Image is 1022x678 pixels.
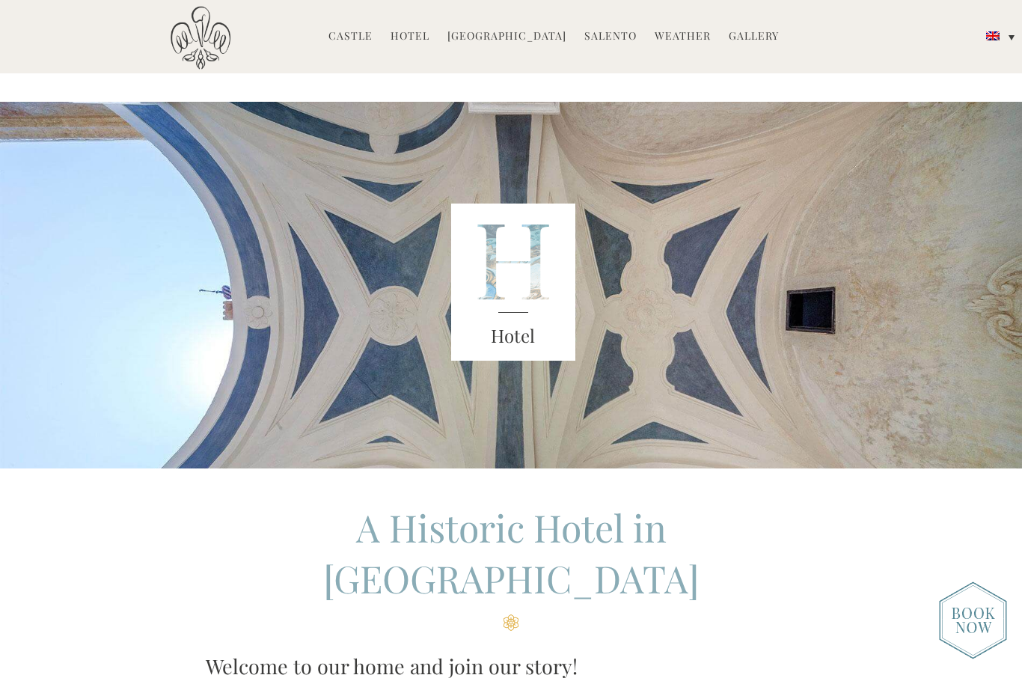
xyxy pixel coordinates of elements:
[729,28,779,46] a: Gallery
[986,31,1000,40] img: English
[451,323,575,349] h3: Hotel
[584,28,637,46] a: Salento
[391,28,429,46] a: Hotel
[171,6,230,70] img: Castello di Ugento
[655,28,711,46] a: Weather
[447,28,566,46] a: [GEOGRAPHIC_DATA]
[206,502,817,631] h2: A Historic Hotel in [GEOGRAPHIC_DATA]
[451,204,575,361] img: castello_header_block.png
[328,28,373,46] a: Castle
[939,581,1007,659] img: new-booknow.png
